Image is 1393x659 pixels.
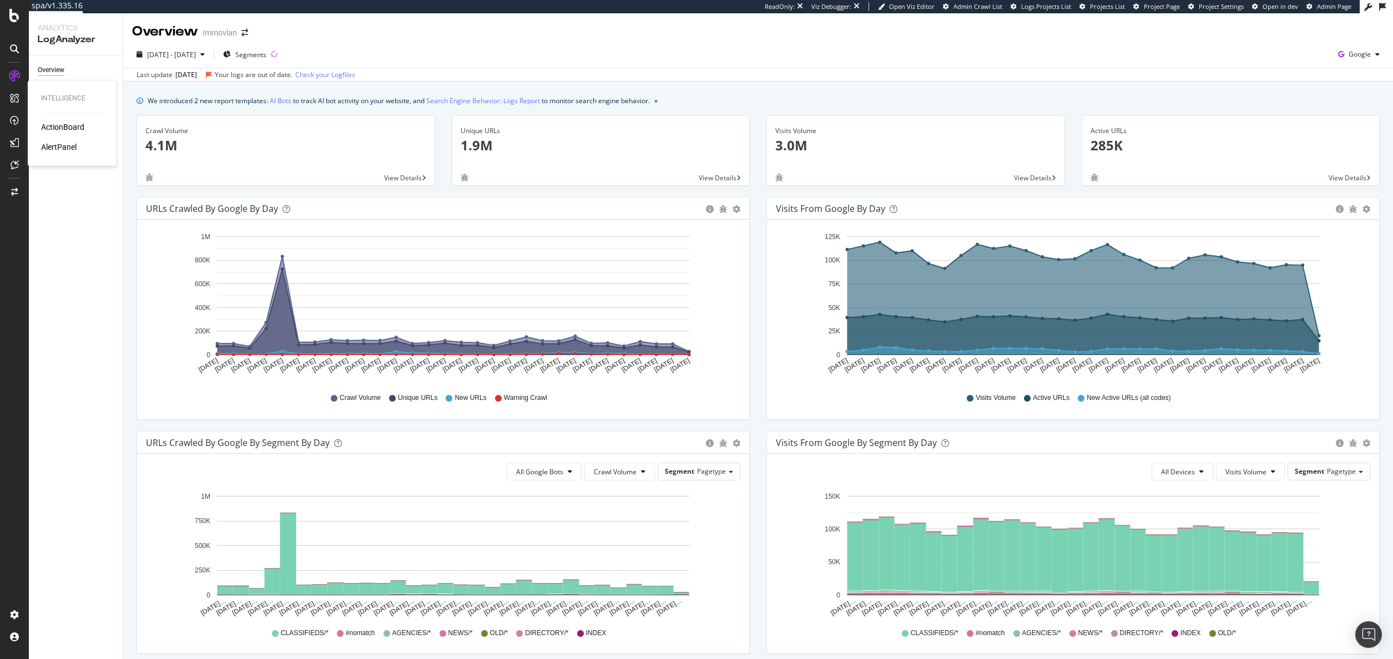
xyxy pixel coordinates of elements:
span: Segment [1295,467,1324,476]
span: Pagetype [697,467,726,476]
span: All Devices [1161,467,1195,476]
a: Logs Projects List [1011,2,1071,11]
div: circle-info [706,439,714,447]
span: View Details [1014,173,1052,183]
text: 125K [825,233,840,241]
text: 50K [829,304,840,312]
span: #nomatch [346,628,375,638]
div: bug [719,205,727,213]
text: 150K [825,493,840,500]
div: [DATE] [175,70,197,80]
div: gear [733,205,740,213]
text: [DATE] [311,357,334,374]
text: [DATE] [344,357,366,374]
text: [DATE] [360,357,382,374]
span: Open Viz Editor [889,2,935,11]
text: [DATE] [827,357,849,374]
text: [DATE] [1202,357,1224,374]
text: [DATE] [214,357,236,374]
span: Admin Crawl List [953,2,1002,11]
span: Crawl Volume [340,393,381,403]
span: Crawl Volume [594,467,637,476]
span: AGENCIES/* [392,628,431,638]
span: Segments [235,50,266,59]
text: [DATE] [474,357,496,374]
text: 50K [829,559,840,566]
div: bug [145,174,153,181]
div: ReadOnly: [765,2,795,11]
div: URLs Crawled by Google By Segment By Day [146,437,330,448]
div: Overview [38,64,64,76]
div: Active URLs [1091,126,1371,136]
div: Open Intercom Messenger [1355,621,1382,648]
span: Warning Crawl [504,393,547,403]
text: [DATE] [1234,357,1256,374]
text: [DATE] [1104,357,1126,374]
div: arrow-right-arrow-left [241,29,248,37]
span: View Details [384,173,422,183]
text: 200K [195,327,210,335]
span: Segment [665,467,694,476]
text: [DATE] [572,357,594,374]
text: [DATE] [1283,357,1305,374]
span: New Active URLs (all codes) [1087,393,1170,403]
text: [DATE] [392,357,415,374]
div: circle-info [706,205,714,213]
div: circle-info [1336,439,1344,447]
span: Project Page [1144,2,1180,11]
p: 1.9M [461,136,741,155]
a: Project Page [1133,2,1180,11]
text: [DATE] [990,357,1012,374]
svg: A chart. [146,229,736,383]
text: [DATE] [376,357,398,374]
span: Admin Page [1317,2,1351,11]
a: AlertPanel [41,141,77,153]
text: [DATE] [1087,357,1109,374]
a: AI Bots [270,95,291,107]
text: [DATE] [1038,357,1061,374]
div: LogAnalyzer [38,33,114,46]
button: All Devices [1152,463,1213,480]
text: [DATE] [620,357,642,374]
div: We introduced 2 new report templates: to track AI bot activity on your website, and to monitor se... [148,95,650,107]
text: [DATE] [555,357,577,374]
a: Overview [38,64,115,76]
div: Overview [132,22,198,41]
span: Open in dev [1263,2,1298,11]
span: Logs Projects List [1021,2,1071,11]
div: URLs Crawled by Google by day [146,203,278,214]
button: Google [1334,45,1384,63]
text: [DATE] [1185,357,1207,374]
text: [DATE] [876,357,898,374]
div: info banner [137,95,1380,107]
text: 100K [825,257,840,265]
text: [DATE] [844,357,866,374]
span: Visits Volume [1225,467,1266,476]
span: DIRECTORY/* [525,628,568,638]
text: [DATE] [1153,357,1175,374]
text: [DATE] [279,357,301,374]
text: 800K [195,257,210,265]
div: Analytics [38,22,114,33]
span: All Google Bots [516,467,563,476]
span: DIRECTORY/* [1120,628,1163,638]
text: 250K [195,566,210,574]
a: Open in dev [1252,2,1298,11]
text: [DATE] [1006,357,1028,374]
text: [DATE] [246,357,268,374]
text: [DATE] [523,357,545,374]
svg: A chart. [776,229,1366,383]
div: Unique URLs [461,126,741,136]
span: AGENCIES/* [1022,628,1061,638]
text: [DATE] [1299,357,1321,374]
text: [DATE] [197,357,219,374]
div: Viz Debugger: [811,2,851,11]
div: gear [1362,205,1370,213]
text: 75K [829,280,840,288]
a: Admin Crawl List [943,2,1002,11]
p: 4.1M [145,136,426,155]
svg: A chart. [776,489,1366,618]
text: [DATE] [327,357,350,374]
